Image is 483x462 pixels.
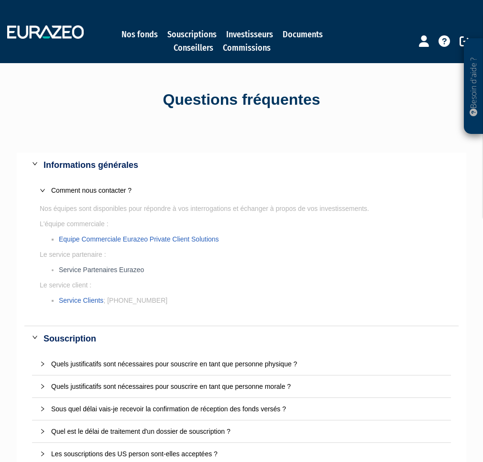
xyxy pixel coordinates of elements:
[174,41,213,55] a: Conseillers
[40,280,443,290] p: Le service client :
[51,426,443,437] div: Quel est le délai de traitement d'un dossier de souscription ?
[40,219,443,229] p: L'équipe commerciale :
[283,28,323,41] a: Documents
[51,449,443,459] div: Les souscriptions des US person sont-elles acceptées ?
[223,41,271,55] a: Commissions
[121,28,158,41] a: Nos fonds
[40,384,45,389] span: collapsed
[7,25,84,39] img: 1732889491-logotype_eurazeo_blanc_rvb.png
[40,249,443,260] p: Le service partenaire :
[468,44,479,130] p: Besoin d'aide ?
[32,179,451,201] div: Comment nous contacter ?
[32,420,451,442] div: Quel est le délai de traitement d'un dossier de souscription ?
[44,158,451,172] div: Informations générales
[226,28,273,41] a: Investisseurs
[51,381,443,392] div: Quels justificatifs sont nécessaires pour souscrire en tant que personne morale ?
[40,451,45,457] span: collapsed
[40,361,45,367] span: collapsed
[167,28,217,41] a: Souscriptions
[59,266,144,274] a: Service Partenaires Eurazeo
[24,326,459,351] div: Souscription
[59,297,103,304] a: Service Clients
[51,404,443,414] div: Sous quel délai vais-je recevoir la confirmation de réception des fonds versés ?
[59,235,219,243] a: Equipe Commerciale Eurazeo Private Client Solutions
[32,398,451,420] div: Sous quel délai vais-je recevoir la confirmation de réception des fonds versés ?
[40,187,45,193] span: expanded
[17,89,466,111] div: Questions fréquentes
[51,359,443,369] div: Quels justificatifs sont nécessaires pour souscrire en tant que personne physique ?
[32,161,38,166] span: expanded
[59,295,443,306] li: ; [PHONE_NUMBER]
[44,332,451,345] div: Souscription
[32,375,451,397] div: Quels justificatifs sont nécessaires pour souscrire en tant que personne morale ?
[40,429,45,434] span: collapsed
[51,185,443,196] div: Comment nous contacter ?
[40,203,443,214] p: Nos équipes sont disponibles pour répondre à vos interrogations et échanger à propos de vos inves...
[24,153,459,177] div: Informations générales
[32,353,451,375] div: Quels justificatifs sont nécessaires pour souscrire en tant que personne physique ?
[32,334,38,340] span: expanded
[40,406,45,412] span: collapsed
